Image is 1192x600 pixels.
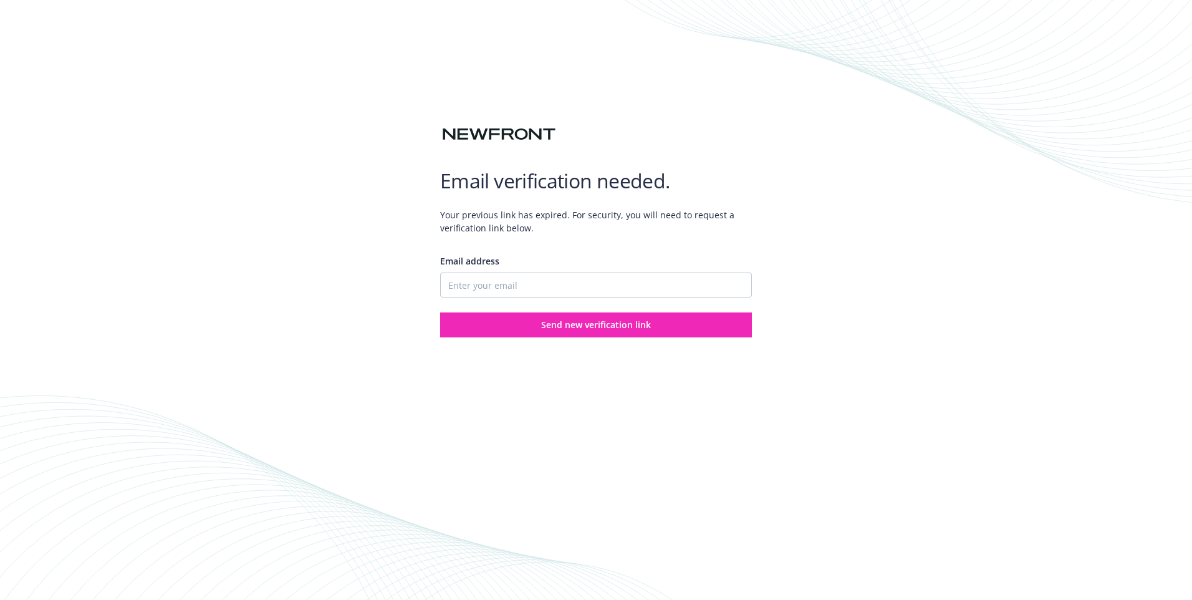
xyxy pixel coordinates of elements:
input: Enter your email [440,273,752,298]
button: Send new verification link [440,312,752,337]
h1: Email verification needed. [440,168,752,193]
img: Newfront logo [440,123,558,145]
span: Your previous link has expired. For security, you will need to request a verification link below. [440,198,752,244]
span: Email address [440,255,499,267]
span: Send new verification link [541,319,651,331]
